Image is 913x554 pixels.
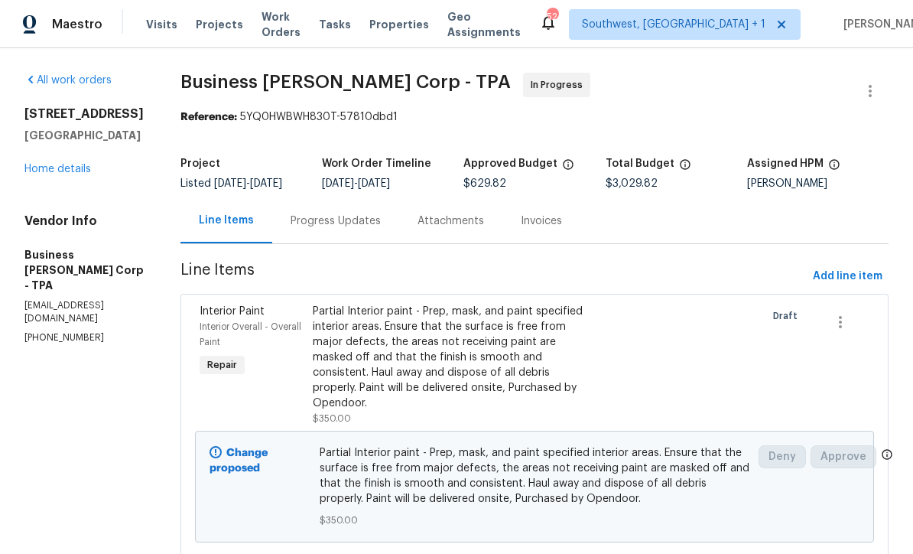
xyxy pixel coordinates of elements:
[881,448,893,464] span: Only a market manager or an area construction manager can approve
[759,445,806,468] button: Deny
[463,158,557,169] h5: Approved Budget
[250,178,282,189] span: [DATE]
[201,357,243,373] span: Repair
[214,178,282,189] span: -
[547,9,557,24] div: 52
[320,513,750,528] span: $350.00
[24,106,144,122] h2: [STREET_ADDRESS]
[322,178,354,189] span: [DATE]
[180,158,220,169] h5: Project
[369,17,429,32] span: Properties
[313,414,351,423] span: $350.00
[180,109,889,125] div: 5YQ0HWBWH830T-57810dbd1
[679,158,691,178] span: The total cost of line items that have been proposed by Opendoor. This sum includes line items th...
[447,9,521,40] span: Geo Assignments
[200,306,265,317] span: Interior Paint
[813,267,882,286] span: Add line item
[807,262,889,291] button: Add line item
[24,164,91,174] a: Home details
[521,213,562,229] div: Invoices
[313,304,586,411] div: Partial Interior paint - Prep, mask, and paint specified interior areas. Ensure that the surface ...
[24,331,144,344] p: [PHONE_NUMBER]
[24,299,144,325] p: [EMAIL_ADDRESS][DOMAIN_NAME]
[210,448,268,474] b: Change proposed
[52,17,102,32] span: Maestro
[606,158,674,169] h5: Total Budget
[582,17,765,32] span: Southwest, [GEOGRAPHIC_DATA] + 1
[24,75,112,86] a: All work orders
[180,178,282,189] span: Listed
[322,158,431,169] h5: Work Order Timeline
[811,445,876,468] button: Approve
[146,17,177,32] span: Visits
[262,9,301,40] span: Work Orders
[562,158,574,178] span: The total cost of line items that have been approved by both Opendoor and the Trade Partner. This...
[773,308,804,324] span: Draft
[200,322,301,347] span: Interior Overall - Overall Paint
[322,178,390,189] span: -
[291,213,381,229] div: Progress Updates
[180,73,511,91] span: Business [PERSON_NAME] Corp - TPA
[199,213,254,228] div: Line Items
[828,158,840,178] span: The hpm assigned to this work order.
[320,445,750,507] span: Partial Interior paint - Prep, mask, and paint specified interior areas. Ensure that the surface ...
[418,213,484,229] div: Attachments
[180,112,237,122] b: Reference:
[463,178,506,189] span: $629.82
[24,247,144,293] h5: Business [PERSON_NAME] Corp - TPA
[606,178,658,189] span: $3,029.82
[24,213,144,229] h4: Vendor Info
[319,19,351,30] span: Tasks
[531,77,589,93] span: In Progress
[214,178,246,189] span: [DATE]
[747,158,824,169] h5: Assigned HPM
[747,178,889,189] div: [PERSON_NAME]
[24,128,144,143] h5: [GEOGRAPHIC_DATA]
[358,178,390,189] span: [DATE]
[196,17,243,32] span: Projects
[180,262,807,291] span: Line Items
